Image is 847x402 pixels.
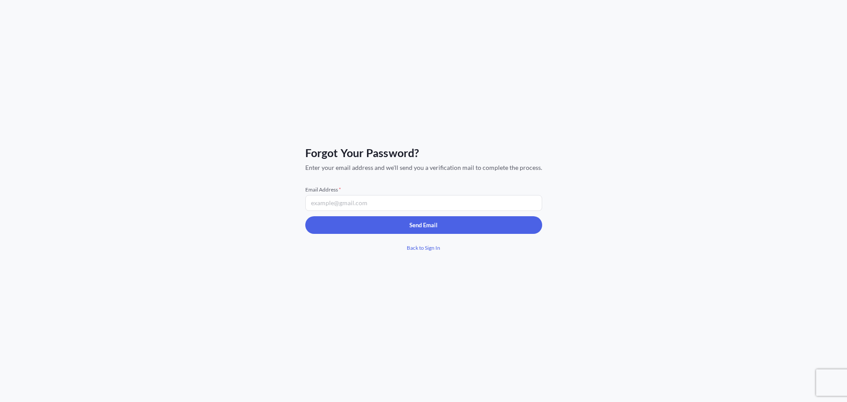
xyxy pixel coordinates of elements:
[305,216,542,234] button: Send Email
[305,195,542,211] input: example@gmail.com
[305,239,542,257] a: Back to Sign In
[305,146,542,160] span: Forgot Your Password?
[409,221,438,229] p: Send Email
[407,244,440,252] span: Back to Sign In
[305,186,542,193] span: Email Address
[305,163,542,172] span: Enter your email address and we'll send you a verification mail to complete the process.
